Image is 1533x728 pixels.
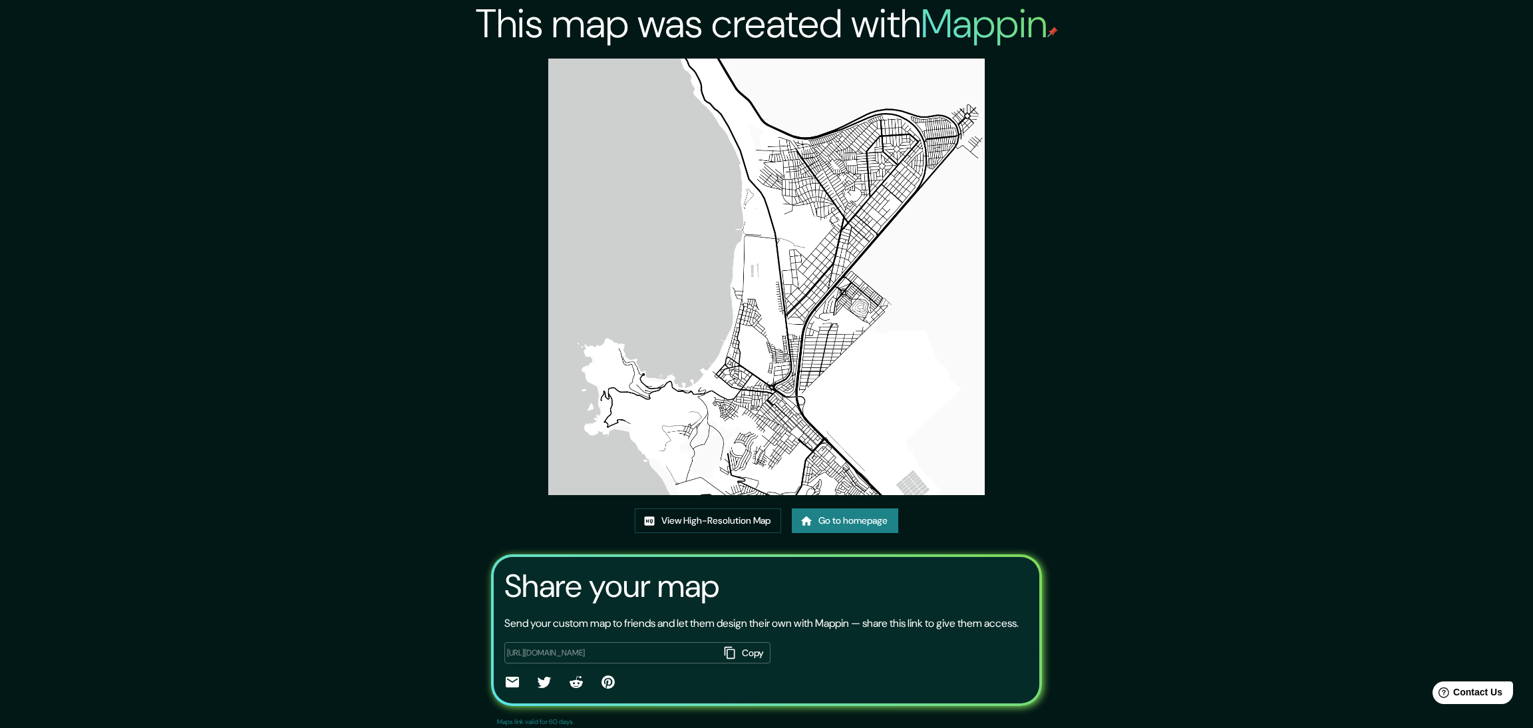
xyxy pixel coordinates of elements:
a: View High-Resolution Map [635,508,781,533]
iframe: Help widget launcher [1415,676,1518,713]
h3: Share your map [504,568,719,605]
button: Copy [719,642,770,664]
a: Go to homepage [792,508,898,533]
img: mappin-pin [1047,27,1058,37]
p: Maps link valid for 60 days. [497,717,574,727]
img: created-map [548,59,985,495]
p: Send your custom map to friends and let them design their own with Mappin — share this link to gi... [504,616,1019,632]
